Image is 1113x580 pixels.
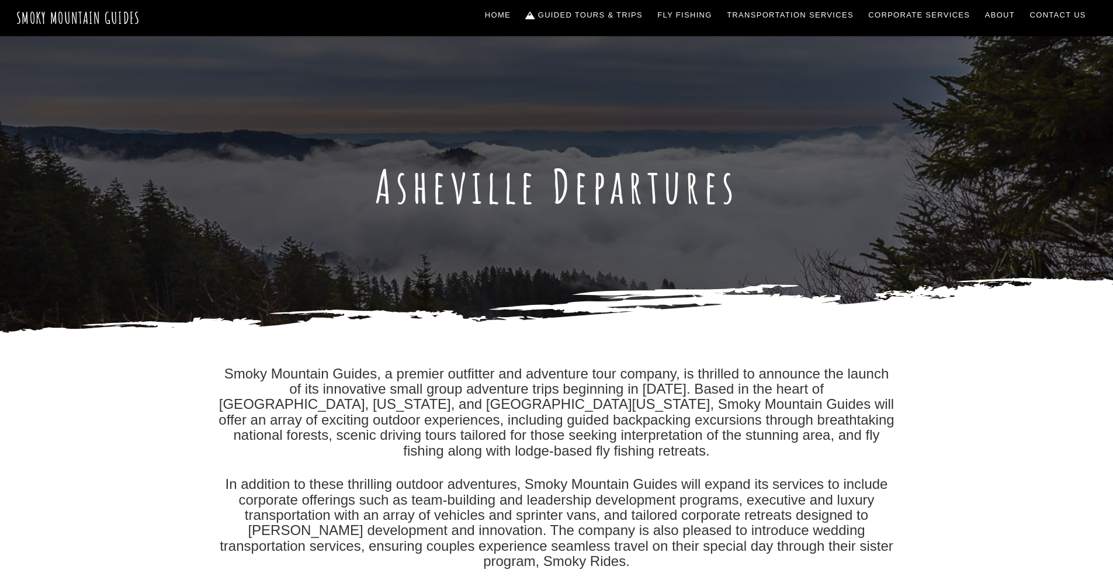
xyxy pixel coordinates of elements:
[653,3,717,27] a: Fly Fishing
[16,8,140,27] a: Smoky Mountain Guides
[218,477,896,569] p: In addition to these thrilling outdoor adventures, Smoky Mountain Guides will expand its services...
[218,366,896,459] p: Smoky Mountain Guides, a premier outfitter and adventure tour company, is thrilled to announce th...
[722,3,858,27] a: Transportation Services
[521,3,647,27] a: Guided Tours & Trips
[864,3,975,27] a: Corporate Services
[480,3,515,27] a: Home
[1025,3,1091,27] a: Contact Us
[980,3,1020,27] a: About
